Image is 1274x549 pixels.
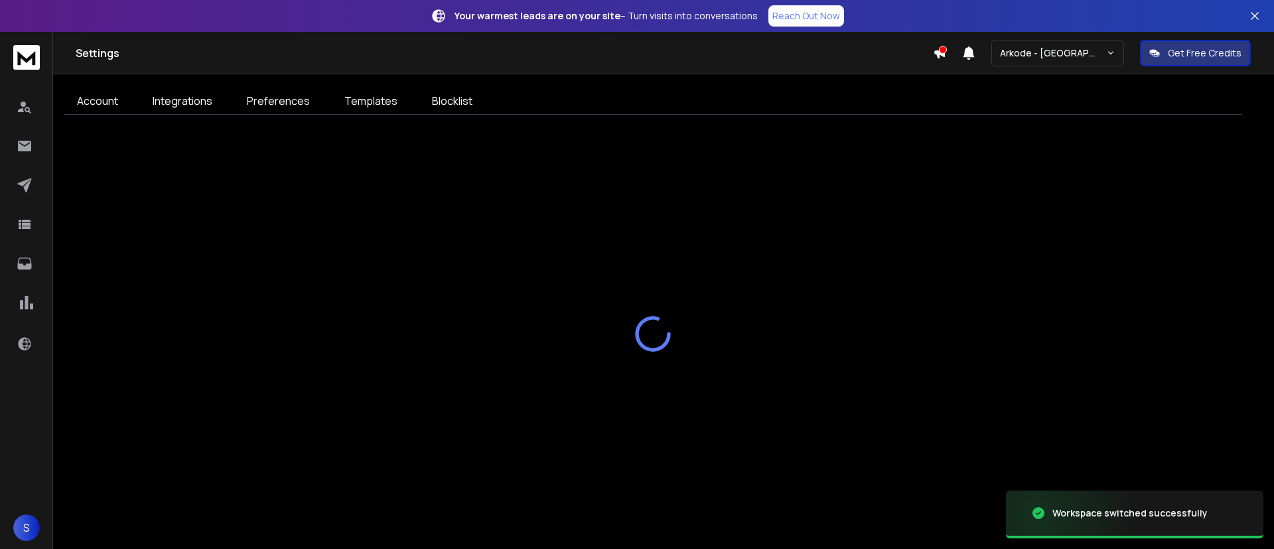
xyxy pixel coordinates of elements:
[455,9,620,22] strong: Your warmest leads are on your site
[455,9,758,23] p: – Turn visits into conversations
[331,88,411,114] a: Templates
[139,88,226,114] a: Integrations
[1052,507,1208,520] div: Workspace switched successfully
[13,514,40,541] button: S
[772,9,840,23] p: Reach Out Now
[1168,46,1241,60] p: Get Free Credits
[76,45,933,61] h1: Settings
[13,45,40,70] img: logo
[1140,40,1251,66] button: Get Free Credits
[234,88,323,114] a: Preferences
[1000,46,1106,60] p: Arkode - [GEOGRAPHIC_DATA]
[419,88,486,114] a: Blocklist
[64,88,131,114] a: Account
[768,5,844,27] a: Reach Out Now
